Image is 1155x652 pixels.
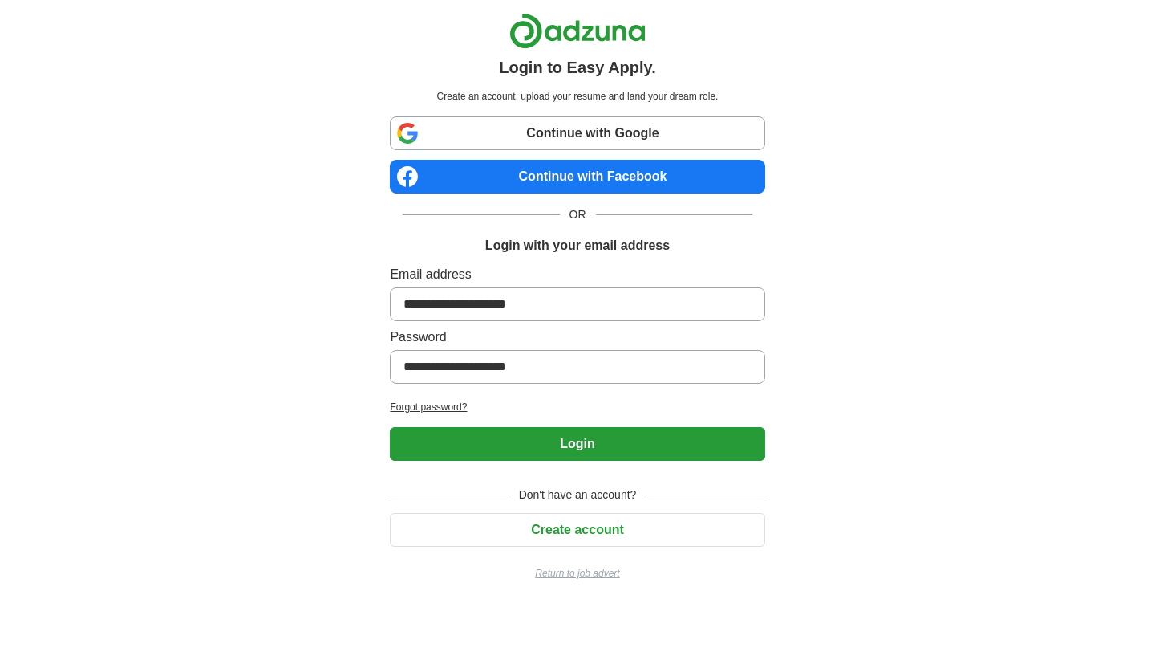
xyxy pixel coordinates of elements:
[499,55,656,79] h1: Login to Easy Apply.
[390,116,764,150] a: Continue with Google
[393,89,761,104] p: Create an account, upload your resume and land your dream role.
[509,487,646,503] span: Don't have an account?
[390,400,764,414] a: Forgot password?
[390,513,764,547] button: Create account
[390,523,764,536] a: Create account
[485,236,670,255] h1: Login with your email address
[390,566,764,581] a: Return to job advert
[390,265,764,284] label: Email address
[560,206,596,223] span: OR
[390,328,764,347] label: Password
[509,13,646,49] img: Adzuna logo
[390,427,764,461] button: Login
[390,160,764,194] a: Continue with Facebook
